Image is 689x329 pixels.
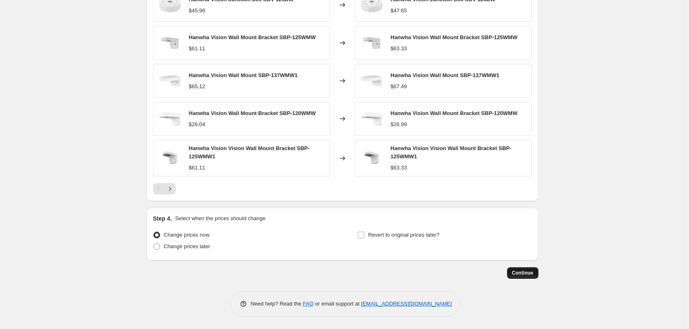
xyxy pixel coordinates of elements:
div: $65.12 [189,82,205,91]
span: Hanwha Vision Wall Mount Bracket SBP-120WMW [391,110,518,116]
span: Hanwha Vision Wall Mount Bracket SBP-125WMW [189,34,316,40]
div: $45.98 [189,7,205,15]
div: $61.11 [189,45,205,53]
img: HanwhaWisenetWallMountBracketSBP-125WMW1_80x.jpg [359,146,384,171]
div: $63.33 [391,45,407,53]
div: $63.33 [391,164,407,172]
img: HanwhaWisenetWallMounttosuitQNV-70x0RandXNV-80x0R_WhiteHAN-SBP-137WMW_e73d3a3f-674e-4447-829e-a6c... [158,68,182,93]
span: Hanwha Vision Wall Mount Bracket SBP-120WMW [189,110,316,116]
a: FAQ [303,301,314,307]
img: HanwhaWisenetNEW-QWallMountSBP-120WMWtosuitQND-8011_QND-8021_80x.jpg [158,106,182,131]
div: $61.11 [189,164,205,172]
span: Change prices now [164,232,210,238]
nav: Pagination [153,183,176,195]
div: $67.49 [391,82,407,91]
img: HanwhaWisenetWallMounttosuitQNE-8011RandQNE-8012R_WhiteHAN-SBP-125WMW_80x.jpg [359,31,384,55]
span: Revert to original prices later? [368,232,439,238]
img: HanwhaWisenetWallMountBracketSBP-125WMW1_80x.jpg [158,146,182,171]
img: HanwhaWisenetWallMounttosuitQNV-70x0RandXNV-80x0R_WhiteHAN-SBP-137WMW_e73d3a3f-674e-4447-829e-a6c... [359,68,384,93]
span: or email support at [314,301,361,307]
button: Continue [507,267,538,279]
span: Continue [512,270,533,276]
img: HanwhaWisenetWallMounttosuitQNE-8011RandQNE-8012R_WhiteHAN-SBP-125WMW_80x.jpg [158,31,182,55]
span: Hanwha Vision Wall Mount SBP-137WMW1 [189,72,298,78]
div: $26.99 [391,120,407,129]
img: HanwhaWisenetNEW-QWallMountSBP-120WMWtosuitQND-8011_QND-8021_80x.jpg [359,106,384,131]
button: Next [164,183,176,195]
a: [EMAIL_ADDRESS][DOMAIN_NAME] [361,301,452,307]
span: Hanwha Vision Wall Mount Bracket SBP-125WMW [391,34,518,40]
div: $47.65 [391,7,407,15]
h2: Step 4. [153,214,172,223]
span: Hanwha Vision Wall Mount SBP-137WMW1 [391,72,500,78]
span: Hanwha Vision Vision Wall Mount Bracket SBP-125WMW1 [391,145,512,160]
span: Change prices later [164,243,210,249]
span: Hanwha Vision Vision Wall Mount Bracket SBP-125WMW1 [189,145,310,160]
p: Select when the prices should change [175,214,265,223]
div: $26.04 [189,120,205,129]
span: Need help? Read the [251,301,303,307]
